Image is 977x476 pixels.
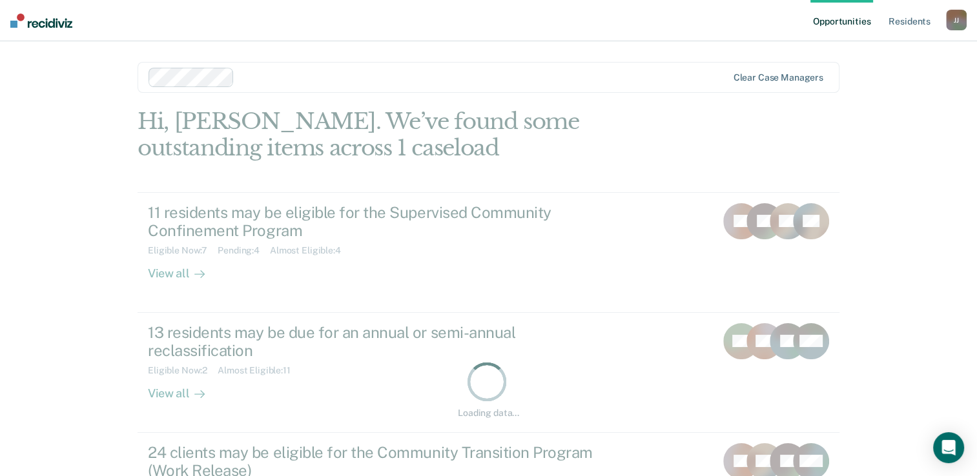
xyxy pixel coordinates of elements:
[10,14,72,28] img: Recidiviz
[218,245,270,256] div: Pending : 4
[148,256,220,281] div: View all
[148,365,218,376] div: Eligible Now : 2
[138,192,839,313] a: 11 residents may be eligible for the Supervised Community Confinement ProgramEligible Now:7Pendin...
[138,108,699,161] div: Hi, [PERSON_NAME]. We’ve found some outstanding items across 1 caseload
[734,72,823,83] div: Clear case managers
[148,376,220,401] div: View all
[148,323,601,361] div: 13 residents may be due for an annual or semi-annual reclassification
[270,245,351,256] div: Almost Eligible : 4
[946,10,967,30] div: J J
[933,432,964,463] div: Open Intercom Messenger
[148,203,601,241] div: 11 residents may be eligible for the Supervised Community Confinement Program
[138,313,839,433] a: 13 residents may be due for an annual or semi-annual reclassificationEligible Now:2Almost Eligibl...
[148,245,218,256] div: Eligible Now : 7
[946,10,967,30] button: JJ
[218,365,301,376] div: Almost Eligible : 11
